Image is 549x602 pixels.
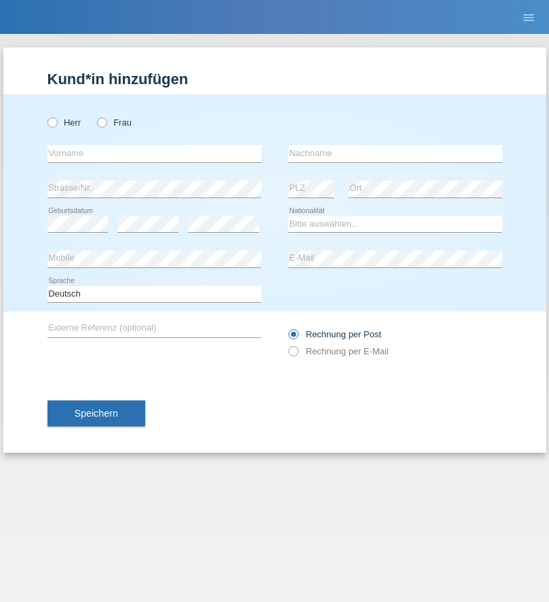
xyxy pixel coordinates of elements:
[97,117,106,126] input: Frau
[288,346,389,356] label: Rechnung per E-Mail
[48,71,502,88] h1: Kund*in hinzufügen
[288,329,297,346] input: Rechnung per Post
[48,117,56,126] input: Herr
[288,329,381,339] label: Rechnung per Post
[515,13,542,21] a: menu
[48,400,145,426] button: Speichern
[97,117,132,128] label: Frau
[522,11,535,24] i: menu
[48,117,81,128] label: Herr
[288,346,297,363] input: Rechnung per E-Mail
[75,408,118,419] span: Speichern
